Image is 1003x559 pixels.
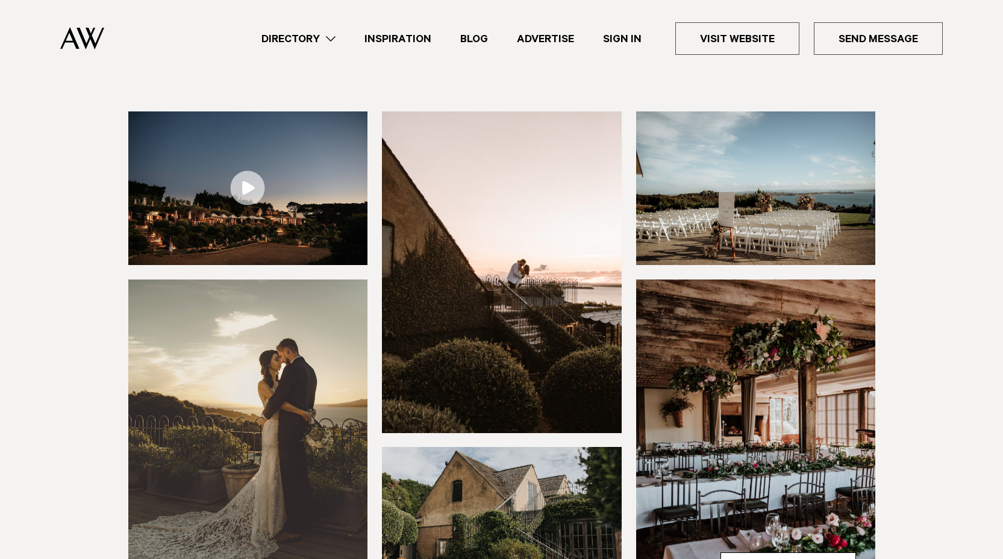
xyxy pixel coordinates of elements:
a: Visit Website [675,22,799,55]
a: Sign In [589,31,656,47]
img: Auckland Weddings Logo [60,27,104,49]
a: Inspiration [350,31,446,47]
a: Advertise [502,31,589,47]
a: Directory [247,31,350,47]
img: waiheke wedding ceremony [636,111,876,265]
a: Send Message [814,22,943,55]
a: Blog [446,31,502,47]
